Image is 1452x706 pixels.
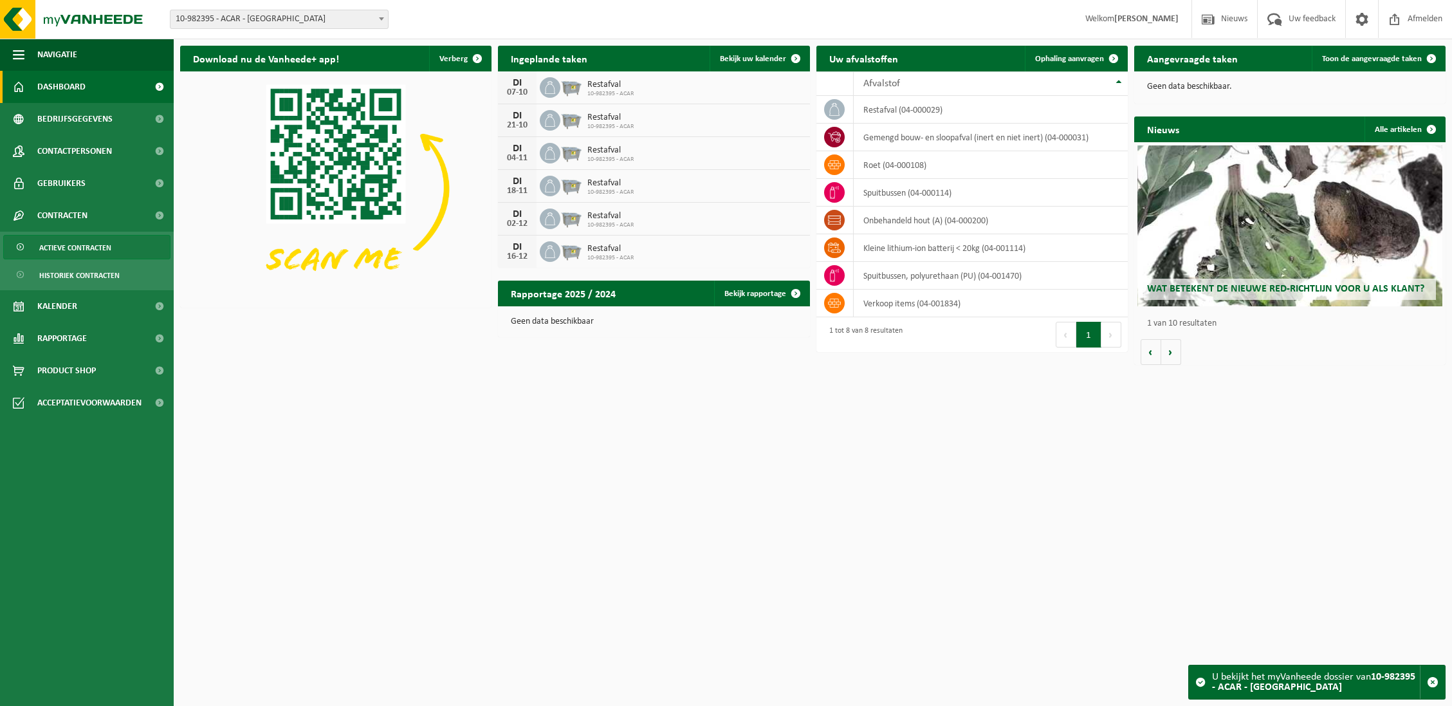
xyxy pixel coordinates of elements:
[587,80,634,90] span: Restafval
[1322,55,1422,63] span: Toon de aangevraagde taken
[37,290,77,322] span: Kalender
[1147,82,1433,91] p: Geen data beschikbaar.
[1141,339,1161,365] button: Vorige
[498,46,600,71] h2: Ingeplande taken
[504,219,530,228] div: 02-12
[720,55,786,63] span: Bekijk uw kalender
[170,10,389,29] span: 10-982395 - ACAR - SINT-NIKLAAS
[854,179,1128,207] td: spuitbussen (04-000114)
[1035,55,1104,63] span: Ophaling aanvragen
[1101,322,1121,348] button: Next
[37,200,87,232] span: Contracten
[587,123,634,131] span: 10-982395 - ACAR
[39,263,120,288] span: Historiek contracten
[39,236,111,260] span: Actieve contracten
[710,46,809,71] a: Bekijk uw kalender
[3,235,170,259] a: Actieve contracten
[1147,284,1424,294] span: Wat betekent de nieuwe RED-richtlijn voor u als klant?
[439,55,468,63] span: Verberg
[3,263,170,287] a: Historiek contracten
[504,78,530,88] div: DI
[587,178,634,189] span: Restafval
[1147,319,1439,328] p: 1 van 10 resultaten
[560,207,582,228] img: WB-2500-GAL-GY-01
[1114,14,1179,24] strong: [PERSON_NAME]
[560,141,582,163] img: WB-2500-GAL-GY-01
[587,90,634,98] span: 10-982395 - ACAR
[1134,116,1192,142] h2: Nieuws
[854,290,1128,317] td: verkoop items (04-001834)
[587,244,634,254] span: Restafval
[37,39,77,71] span: Navigatie
[504,121,530,130] div: 21-10
[863,79,900,89] span: Afvalstof
[498,281,629,306] h2: Rapportage 2025 / 2024
[854,234,1128,262] td: kleine lithium-ion batterij < 20kg (04-001114)
[504,154,530,163] div: 04-11
[37,387,142,419] span: Acceptatievoorwaarden
[37,167,86,200] span: Gebruikers
[37,71,86,103] span: Dashboard
[854,96,1128,124] td: restafval (04-000029)
[504,187,530,196] div: 18-11
[37,322,87,355] span: Rapportage
[504,242,530,252] div: DI
[1212,672,1415,692] strong: 10-982395 - ACAR - [GEOGRAPHIC_DATA]
[1137,145,1443,306] a: Wat betekent de nieuwe RED-richtlijn voor u als klant?
[1365,116,1444,142] a: Alle artikelen
[560,75,582,97] img: WB-2500-GAL-GY-01
[511,317,796,326] p: Geen data beschikbaar
[560,239,582,261] img: WB-2500-GAL-GY-01
[854,262,1128,290] td: spuitbussen, polyurethaan (PU) (04-001470)
[504,209,530,219] div: DI
[504,111,530,121] div: DI
[37,103,113,135] span: Bedrijfsgegevens
[1134,46,1251,71] h2: Aangevraagde taken
[587,113,634,123] span: Restafval
[1025,46,1126,71] a: Ophaling aanvragen
[504,144,530,154] div: DI
[587,211,634,221] span: Restafval
[504,176,530,187] div: DI
[587,145,634,156] span: Restafval
[170,10,388,28] span: 10-982395 - ACAR - SINT-NIKLAAS
[816,46,911,71] h2: Uw afvalstoffen
[1161,339,1181,365] button: Volgende
[854,151,1128,179] td: roet (04-000108)
[823,320,903,349] div: 1 tot 8 van 8 resultaten
[180,46,352,71] h2: Download nu de Vanheede+ app!
[854,124,1128,151] td: gemengd bouw- en sloopafval (inert en niet inert) (04-000031)
[37,135,112,167] span: Contactpersonen
[504,252,530,261] div: 16-12
[429,46,490,71] button: Verberg
[587,221,634,229] span: 10-982395 - ACAR
[1076,322,1101,348] button: 1
[587,156,634,163] span: 10-982395 - ACAR
[854,207,1128,234] td: onbehandeld hout (A) (04-000200)
[587,254,634,262] span: 10-982395 - ACAR
[714,281,809,306] a: Bekijk rapportage
[587,189,634,196] span: 10-982395 - ACAR
[560,108,582,130] img: WB-2500-GAL-GY-01
[560,174,582,196] img: WB-2500-GAL-GY-01
[180,71,492,305] img: Download de VHEPlus App
[1312,46,1444,71] a: Toon de aangevraagde taken
[1056,322,1076,348] button: Previous
[504,88,530,97] div: 07-10
[37,355,96,387] span: Product Shop
[1212,665,1420,699] div: U bekijkt het myVanheede dossier van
